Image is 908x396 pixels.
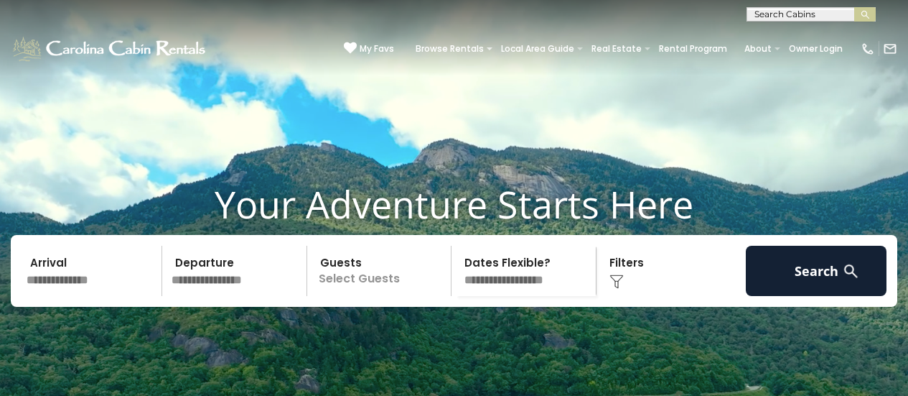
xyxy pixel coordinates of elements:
a: Local Area Guide [494,39,581,59]
a: Real Estate [584,39,649,59]
a: About [737,39,779,59]
p: Select Guests [312,246,451,296]
img: search-regular-white.png [842,262,860,280]
h1: Your Adventure Starts Here [11,182,897,226]
img: phone-regular-white.png [861,42,875,56]
span: My Favs [360,42,394,55]
a: Owner Login [782,39,850,59]
a: Browse Rentals [408,39,491,59]
img: White-1-1-2.png [11,34,210,63]
a: My Favs [344,42,394,56]
a: Rental Program [652,39,734,59]
img: mail-regular-white.png [883,42,897,56]
img: filter--v1.png [609,275,624,289]
button: Search [746,246,886,296]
